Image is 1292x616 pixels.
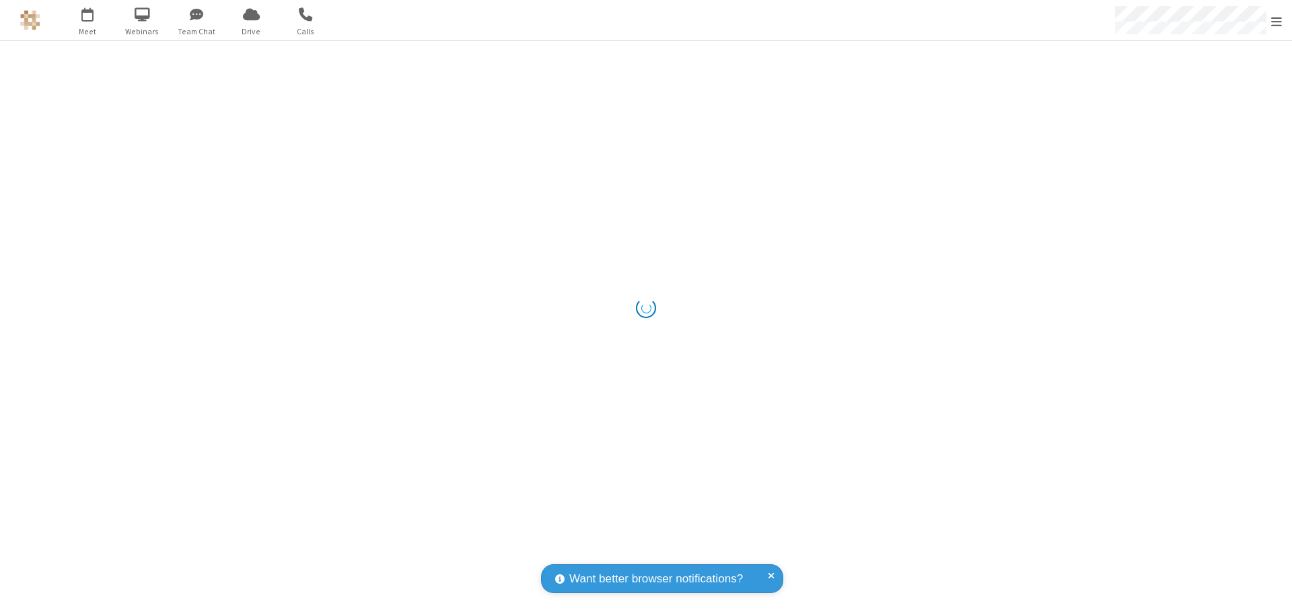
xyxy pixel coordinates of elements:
[172,26,222,38] span: Team Chat
[569,570,743,588] span: Want better browser notifications?
[63,26,113,38] span: Meet
[226,26,277,38] span: Drive
[20,10,40,30] img: QA Selenium DO NOT DELETE OR CHANGE
[281,26,331,38] span: Calls
[117,26,168,38] span: Webinars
